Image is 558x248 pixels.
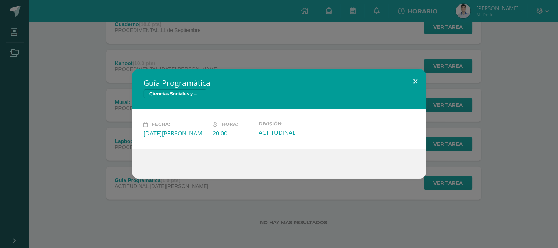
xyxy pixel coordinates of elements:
[144,78,415,88] h2: Guía Programática
[222,122,238,127] span: Hora:
[259,128,322,137] div: ACTITUDINAL
[144,129,207,137] div: [DATE][PERSON_NAME]
[259,121,322,127] label: División:
[405,69,426,94] button: Close (Esc)
[213,129,253,137] div: 20:00
[152,122,170,127] span: Fecha:
[144,89,206,98] span: Ciencias Sociales y Formación Ciudadana 5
